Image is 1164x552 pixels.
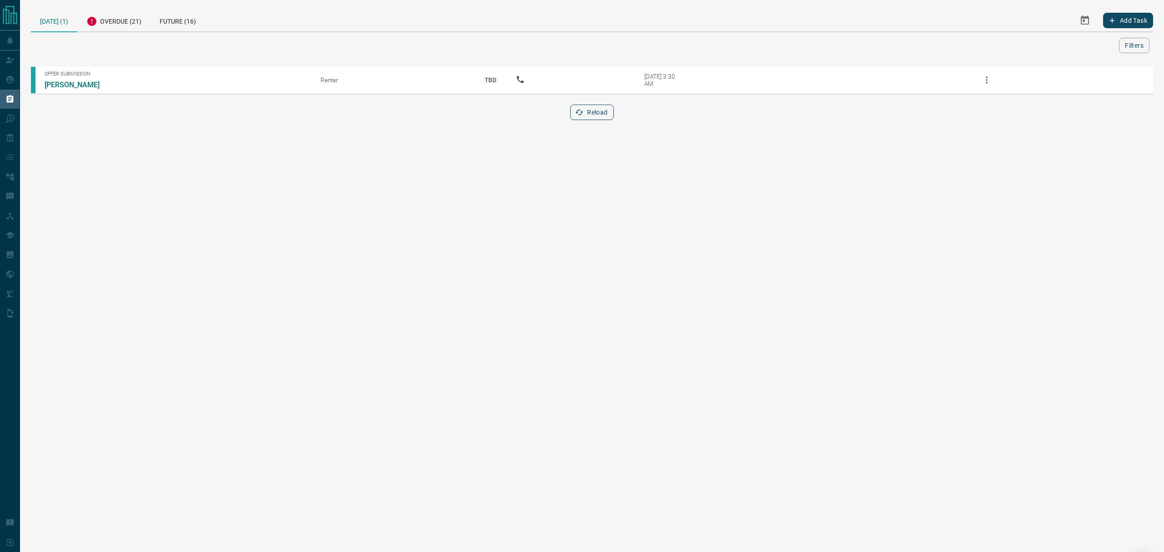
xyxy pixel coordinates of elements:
div: [DATE] (1) [31,9,77,32]
div: Renter [321,76,466,84]
a: [PERSON_NAME] [45,80,113,89]
button: Select Date Range [1074,10,1096,31]
button: Filters [1119,38,1149,53]
button: Add Task [1103,13,1153,28]
button: Reload [570,105,613,120]
span: Offer Submission [45,71,307,77]
div: Future (16) [151,9,205,31]
p: TBD [479,68,502,92]
div: condos.ca [31,67,35,93]
div: Overdue (21) [77,9,151,31]
div: [DATE] 3:30 AM [644,73,683,87]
